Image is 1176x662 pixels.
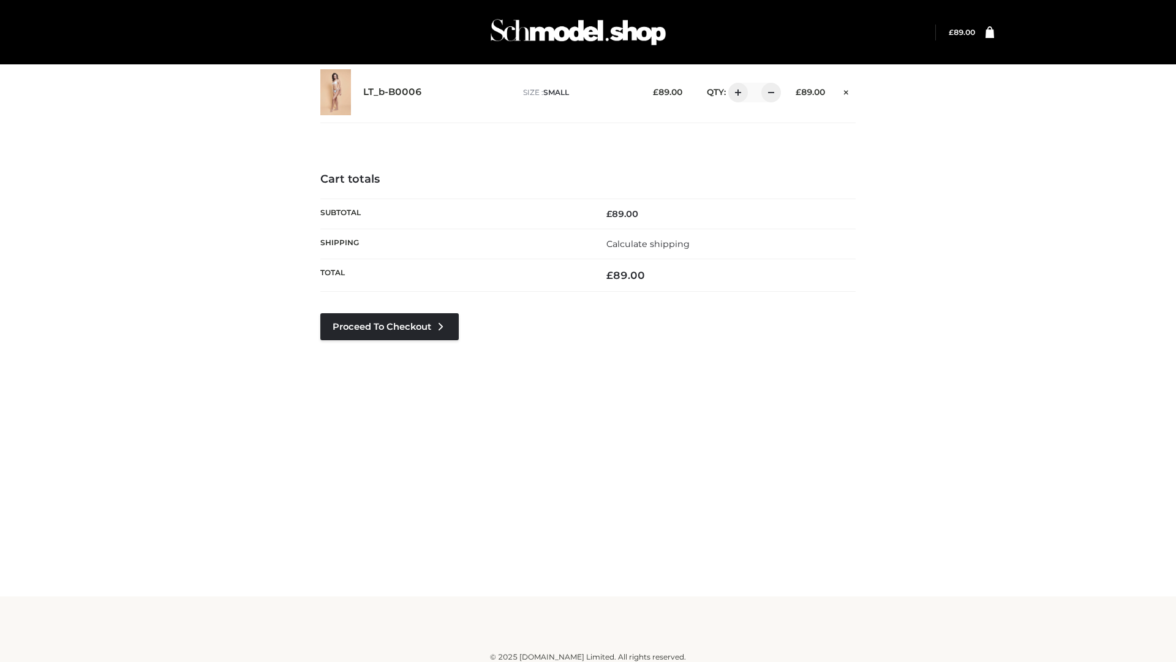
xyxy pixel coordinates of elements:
a: Calculate shipping [606,238,690,249]
span: £ [606,208,612,219]
bdi: 89.00 [653,87,682,97]
span: £ [949,28,954,37]
a: Proceed to Checkout [320,313,459,340]
th: Subtotal [320,199,588,229]
span: £ [653,87,658,97]
bdi: 89.00 [949,28,975,37]
p: size : [523,87,634,98]
img: LT_b-B0006 - SMALL [320,69,351,115]
bdi: 89.00 [606,269,645,281]
bdi: 89.00 [796,87,825,97]
span: SMALL [543,88,569,97]
span: £ [606,269,613,281]
a: Remove this item [837,83,856,99]
a: LT_b-B0006 [363,86,422,98]
img: Schmodel Admin 964 [486,8,670,56]
a: £89.00 [949,28,975,37]
h4: Cart totals [320,173,856,186]
span: £ [796,87,801,97]
div: QTY: [695,83,777,102]
bdi: 89.00 [606,208,638,219]
th: Total [320,259,588,292]
th: Shipping [320,229,588,259]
